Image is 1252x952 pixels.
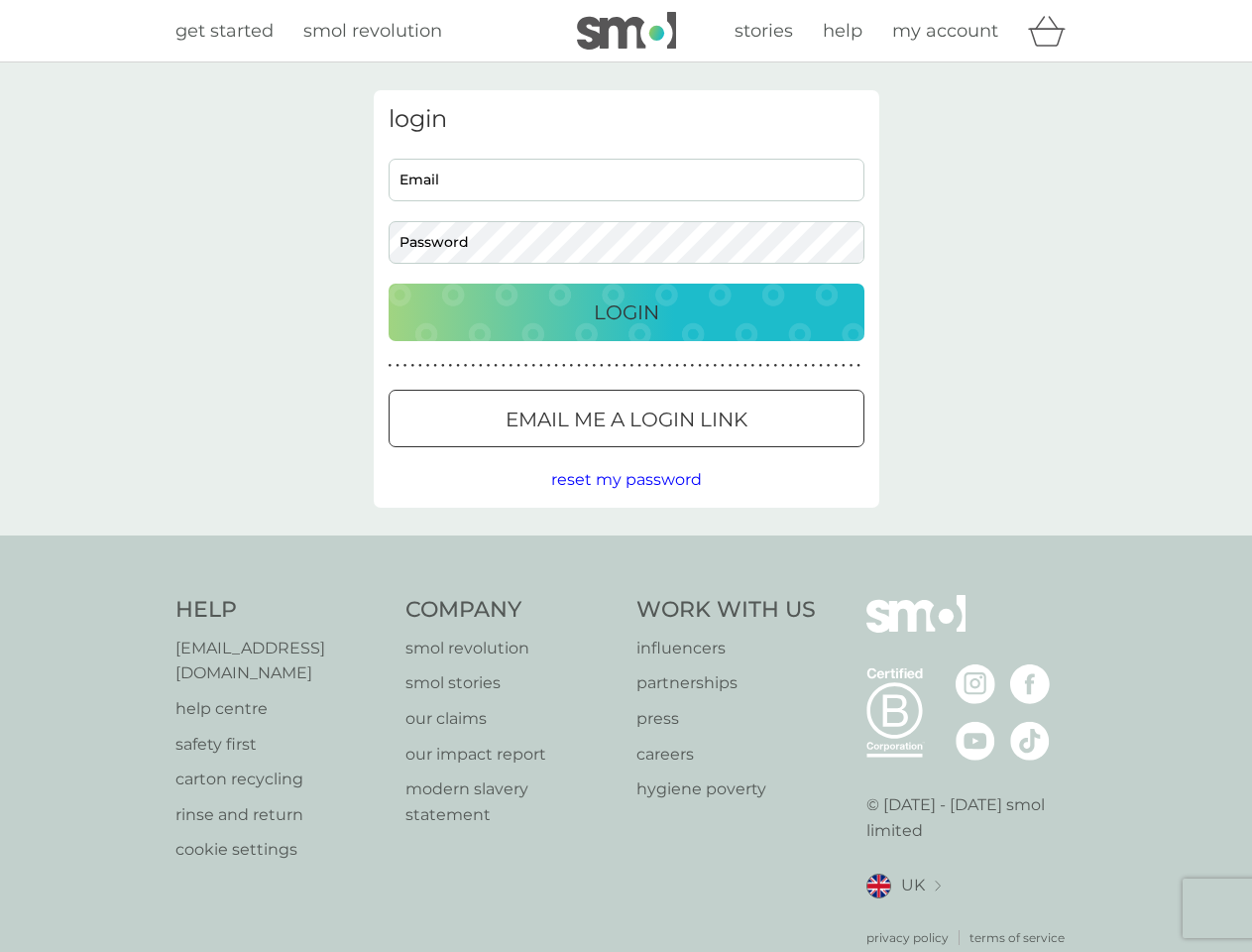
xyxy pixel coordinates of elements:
[630,361,634,371] p: ●
[433,361,437,371] p: ●
[615,361,619,371] p: ●
[850,361,854,371] p: ●
[706,361,710,371] p: ●
[531,361,535,371] p: ●
[866,595,966,662] img: smol
[410,361,414,371] p: ●
[623,361,626,371] p: ●
[506,404,747,435] p: Email me a login link
[441,361,445,371] p: ●
[389,390,864,447] button: Email me a login link
[691,361,695,371] p: ●
[766,361,770,371] p: ●
[405,776,617,827] a: modern slavery statement
[464,361,468,371] p: ●
[577,12,676,50] img: smol
[892,17,998,46] a: my account
[547,361,551,371] p: ●
[175,696,387,722] a: help centre
[636,742,816,768] a: careers
[735,20,793,42] span: stories
[516,361,520,371] p: ●
[389,361,393,371] p: ●
[175,17,274,46] a: get started
[812,361,816,371] p: ●
[592,361,596,371] p: ●
[554,361,558,371] p: ●
[175,837,387,863] a: cookie settings
[683,361,687,371] p: ●
[479,361,483,371] p: ●
[743,361,747,371] p: ●
[866,792,1078,843] p: © [DATE] - [DATE] smol limited
[175,802,387,828] a: rinse and return
[758,361,762,371] p: ●
[645,361,649,371] p: ●
[1010,664,1050,704] img: visit the smol Facebook page
[303,17,442,46] a: smol revolution
[636,670,816,696] a: partnerships
[502,361,506,371] p: ●
[842,361,846,371] p: ●
[418,361,422,371] p: ●
[901,873,925,898] span: UK
[956,721,995,761] img: visit the smol Youtube page
[652,361,656,371] p: ●
[405,706,617,732] a: our claims
[608,361,612,371] p: ●
[175,767,387,792] a: carton recycling
[389,105,864,134] h3: login
[668,361,672,371] p: ●
[751,361,755,371] p: ●
[729,361,733,371] p: ●
[660,361,664,371] p: ●
[487,361,491,371] p: ●
[827,361,831,371] p: ●
[175,636,387,686] a: [EMAIL_ADDRESS][DOMAIN_NAME]
[551,470,702,489] span: reset my password
[510,361,513,371] p: ●
[773,361,777,371] p: ●
[524,361,528,371] p: ●
[389,284,864,341] button: Login
[405,636,617,661] p: smol revolution
[405,670,617,696] a: smol stories
[698,361,702,371] p: ●
[303,20,442,42] span: smol revolution
[823,17,862,46] a: help
[551,467,702,493] button: reset my password
[823,20,862,42] span: help
[819,361,823,371] p: ●
[781,361,785,371] p: ●
[403,361,407,371] p: ●
[636,776,816,802] a: hygiene poverty
[636,636,816,661] a: influencers
[471,361,475,371] p: ●
[562,361,566,371] p: ●
[789,361,793,371] p: ●
[866,874,891,898] img: UK flag
[594,297,659,328] p: Login
[866,928,949,947] a: privacy policy
[675,361,679,371] p: ●
[1028,11,1078,51] div: basket
[405,742,617,768] a: our impact report
[396,361,399,371] p: ●
[449,361,453,371] p: ●
[736,361,740,371] p: ●
[969,928,1065,947] a: terms of service
[713,361,717,371] p: ●
[426,361,430,371] p: ●
[175,732,387,758] a: safety first
[175,20,274,42] span: get started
